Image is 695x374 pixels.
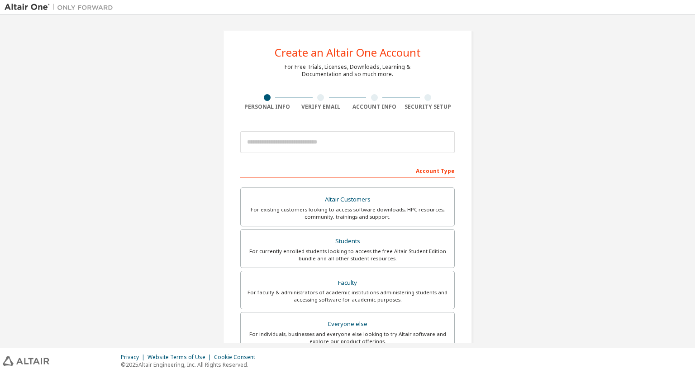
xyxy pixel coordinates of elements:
div: Faculty [246,277,449,289]
div: Students [246,235,449,248]
div: Account Type [240,163,455,177]
div: Cookie Consent [214,354,261,361]
div: Everyone else [246,318,449,331]
div: Security Setup [401,103,455,110]
div: For currently enrolled students looking to access the free Altair Student Edition bundle and all ... [246,248,449,262]
div: Verify Email [294,103,348,110]
img: Altair One [5,3,118,12]
div: Privacy [121,354,148,361]
div: Website Terms of Use [148,354,214,361]
div: Create an Altair One Account [275,47,421,58]
div: For Free Trials, Licenses, Downloads, Learning & Documentation and so much more. [285,63,410,78]
div: For existing customers looking to access software downloads, HPC resources, community, trainings ... [246,206,449,221]
div: Account Info [347,103,401,110]
div: For faculty & administrators of academic institutions administering students and accessing softwa... [246,289,449,303]
div: For individuals, businesses and everyone else looking to try Altair software and explore our prod... [246,331,449,345]
img: altair_logo.svg [3,356,49,366]
div: Altair Customers [246,193,449,206]
p: © 2025 Altair Engineering, Inc. All Rights Reserved. [121,361,261,369]
div: Personal Info [240,103,294,110]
